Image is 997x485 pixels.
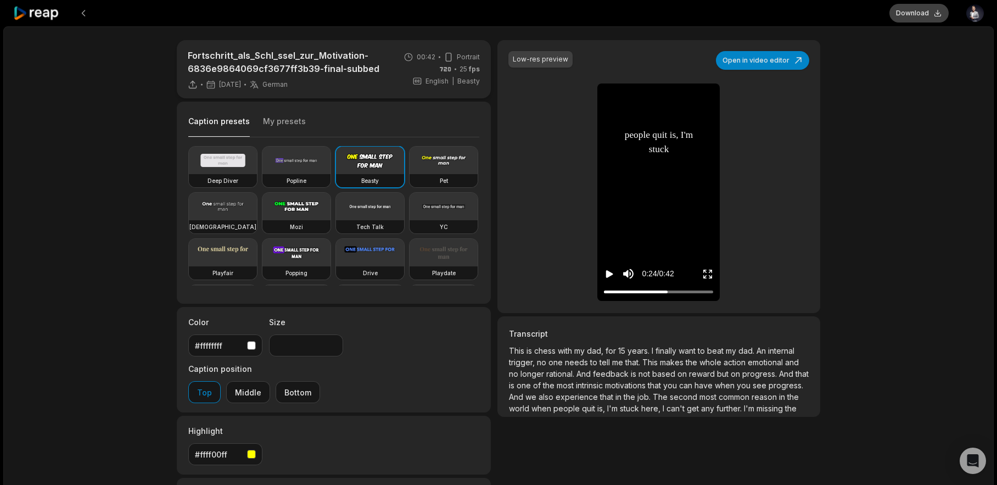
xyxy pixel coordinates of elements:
[226,381,270,403] button: Middle
[509,392,525,402] span: And
[702,264,713,284] button: Enter Fullscreen
[638,369,652,378] span: not
[195,449,243,460] div: #ffff00ff
[677,369,689,378] span: on
[219,80,241,89] span: [DATE]
[188,443,262,465] button: #ffff00ff
[553,404,582,413] span: people
[649,142,669,156] span: stuck
[605,381,648,390] span: motivations
[620,404,641,413] span: stuck
[520,369,546,378] span: longer
[457,52,480,62] span: Portrait
[208,176,238,185] h3: Deep Diver
[543,381,557,390] span: the
[748,358,785,367] span: emotional
[188,425,262,437] label: Highlight
[681,127,693,142] span: I'm
[533,381,543,390] span: of
[509,328,809,339] h3: Transcript
[363,269,378,277] h3: Drive
[753,381,769,390] span: see
[425,76,449,86] span: English
[558,346,574,355] span: with
[699,392,719,402] span: most
[787,392,799,402] span: the
[628,346,652,355] span: years.
[686,358,699,367] span: the
[715,381,737,390] span: when
[642,358,660,367] span: This
[517,381,533,390] span: one
[587,346,606,355] span: dad,
[509,381,517,390] span: is
[509,404,531,413] span: world
[615,392,624,402] span: in
[724,358,748,367] span: action
[417,52,435,62] span: 00:42
[701,404,716,413] span: any
[537,358,548,367] span: no
[716,404,744,413] span: further.
[779,369,796,378] span: And
[612,358,642,367] span: me that.
[457,76,480,86] span: Beasty
[597,404,607,413] span: is,
[188,335,262,356] button: #ffffffff
[652,127,667,142] span: quit
[726,346,738,355] span: my
[452,76,454,86] span: |
[600,358,612,367] span: tell
[189,222,256,231] h3: [DEMOGRAPHIC_DATA]
[717,369,731,378] span: but
[631,369,638,378] span: is
[576,369,593,378] span: And
[188,316,262,328] label: Color
[539,392,556,402] span: also
[269,316,343,328] label: Size
[556,392,600,402] span: experience
[670,392,699,402] span: second
[687,404,701,413] span: get
[509,369,520,378] span: no
[531,404,553,413] span: when
[663,404,666,413] span: I
[548,358,565,367] span: one
[262,80,288,89] span: German
[694,381,715,390] span: have
[432,269,456,277] h3: Playdate
[509,358,537,367] span: trigger,
[534,346,558,355] span: chess
[689,369,717,378] span: reward
[779,392,787,402] span: in
[744,404,757,413] span: I'm
[600,392,615,402] span: that
[679,346,698,355] span: want
[287,176,306,185] h3: Popline
[648,381,663,390] span: that
[663,381,679,390] span: you
[557,381,576,390] span: most
[212,269,233,277] h3: Playfair
[509,346,526,355] span: This
[525,392,539,402] span: we
[737,381,753,390] span: you
[188,381,221,403] button: Top
[716,51,809,70] button: Open in video editor
[656,346,679,355] span: finally
[785,404,797,413] span: the
[593,369,631,378] span: feedback
[699,358,724,367] span: whole
[670,127,679,142] span: is,
[719,392,752,402] span: common
[785,358,799,367] span: and
[757,346,768,355] span: An
[652,346,656,355] span: I
[607,404,620,413] span: I'm
[606,346,618,355] span: for
[960,448,986,474] div: Open Intercom Messenger
[188,49,389,75] p: Fortschritt_als_Schl_ssel_zur_Motivation-6836e9864069cf3677ff3b39-final-subbed
[582,404,597,413] span: quit
[356,222,384,231] h3: Tech Talk
[361,176,379,185] h3: Beasty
